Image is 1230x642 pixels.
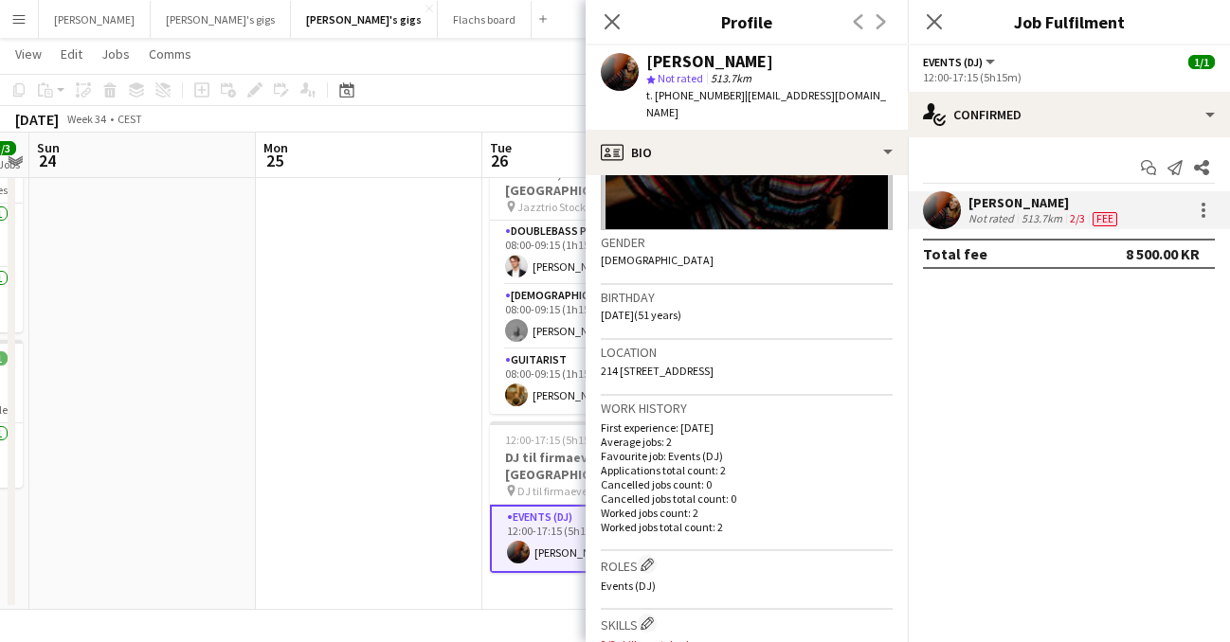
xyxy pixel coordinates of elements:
span: 214 [STREET_ADDRESS] [601,364,714,378]
span: t. [PHONE_NUMBER] [646,88,745,102]
span: Fee [1093,212,1117,226]
p: Cancelled jobs count: 0 [601,477,893,491]
app-job-card: 08:00-09:15 (1h15m)3/3Jazztrio, [GEOGRAPHIC_DATA] (2 [PERSON_NAME]) Jazztrio Stockholm. 2 dager3 ... [490,137,702,414]
h3: Roles [601,555,893,575]
button: [PERSON_NAME]'s gigs [151,1,291,38]
div: [DATE] [15,110,59,129]
p: Applications total count: 2 [601,463,893,477]
span: [DATE] (51 years) [601,308,681,322]
h3: Birthday [601,289,893,306]
a: Jobs [94,42,137,66]
h3: Profile [586,9,908,34]
h3: Gender [601,234,893,251]
app-job-card: 12:00-17:15 (5h15m)1/1DJ til firmaevent i [GEOGRAPHIC_DATA] (2 [PERSON_NAME]) DJ til firmaevent i... [490,421,702,573]
span: Mon [263,139,288,156]
p: Cancelled jobs total count: 0 [601,491,893,506]
h3: Job Fulfilment [908,9,1230,34]
div: [PERSON_NAME] [646,53,773,70]
p: Favourite job: Events (DJ) [601,449,893,463]
span: 1/1 [1188,55,1215,69]
p: Average jobs: 2 [601,435,893,449]
a: Edit [53,42,90,66]
button: Events (DJ) [923,55,998,69]
h3: Work history [601,400,893,417]
span: 24 [34,150,60,171]
app-card-role: Doublebass Player1/108:00-09:15 (1h15m)[PERSON_NAME] [490,221,702,285]
a: Comms [141,42,199,66]
div: 513.7km [1018,211,1066,226]
span: Comms [149,45,191,62]
div: Total fee [923,244,987,263]
button: Flachs board [438,1,532,38]
button: [PERSON_NAME] [39,1,151,38]
div: 12:00-17:15 (5h15m) [923,70,1215,84]
span: | [EMAIL_ADDRESS][DOMAIN_NAME] [646,88,886,119]
span: DJ til firmaevent i [GEOGRAPHIC_DATA] [517,484,660,498]
div: Bio [586,130,908,175]
div: [PERSON_NAME] [968,194,1121,211]
h3: Skills [601,614,893,633]
span: Tue [490,139,512,156]
span: 25 [261,150,288,171]
a: View [8,42,49,66]
p: Worked jobs count: 2 [601,506,893,520]
span: Sun [37,139,60,156]
p: Worked jobs total count: 2 [601,520,893,534]
div: Not rated [968,211,1018,226]
span: Jazztrio Stockholm. 2 dager [517,200,652,214]
span: 26 [487,150,512,171]
span: View [15,45,42,62]
span: [DEMOGRAPHIC_DATA] [601,253,714,267]
h3: Jazztrio, [GEOGRAPHIC_DATA] (2 [PERSON_NAME]) [490,165,702,199]
span: 12:00-17:15 (5h15m) [505,433,604,447]
app-skills-label: 2/3 [1070,211,1085,225]
div: Crew has different fees then in role [1089,211,1121,226]
app-card-role: [DEMOGRAPHIC_DATA] Singer1/108:00-09:15 (1h15m)[PERSON_NAME] [490,285,702,349]
h3: DJ til firmaevent i [GEOGRAPHIC_DATA] (2 [PERSON_NAME]) [490,449,702,483]
span: Jobs [101,45,130,62]
div: 8 500.00 KR [1126,244,1200,263]
p: First experience: [DATE] [601,420,893,435]
div: Confirmed [908,92,1230,137]
span: Week 34 [63,112,110,126]
span: Not rated [658,71,703,85]
span: Edit [61,45,82,62]
span: Events (DJ) [601,579,656,593]
app-card-role: Guitarist1/108:00-09:15 (1h15m)[PERSON_NAME] [490,349,702,414]
h3: Location [601,344,893,361]
span: 513.7km [707,71,755,85]
button: [PERSON_NAME]'s gigs [291,1,438,38]
span: Events (DJ) [923,55,983,69]
div: CEST [118,112,142,126]
app-card-role: Events (DJ)1/112:00-17:15 (5h15m)[PERSON_NAME] [490,505,702,573]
